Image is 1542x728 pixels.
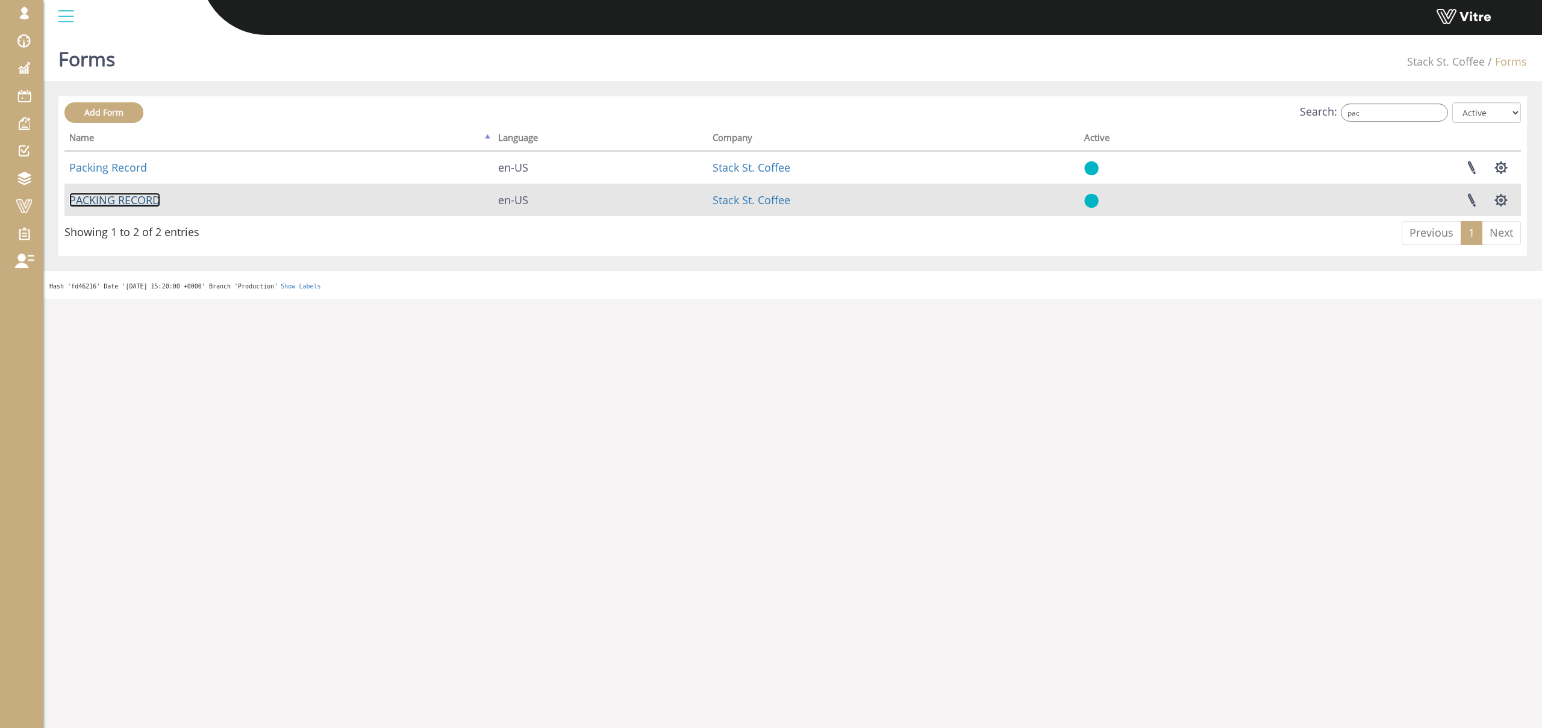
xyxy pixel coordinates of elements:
td: en-US [493,184,708,216]
td: en-US [493,151,708,184]
img: yes [1084,193,1099,208]
a: Stack St. Coffee [713,160,790,175]
a: Next [1482,221,1521,245]
label: Search: [1300,104,1448,122]
a: PACKING RECORD [69,193,160,207]
a: Packing Record [69,160,147,175]
span: Add Form [84,107,123,118]
a: Stack St. Coffee [713,193,790,207]
span: Hash 'fd46216' Date '[DATE] 15:20:00 +0000' Branch 'Production' [49,283,278,290]
a: Previous [1402,221,1461,245]
a: 1 [1461,221,1482,245]
h1: Forms [58,30,115,81]
li: Forms [1485,54,1527,70]
th: Language [493,128,708,151]
th: Company [708,128,1079,151]
input: Search: [1341,104,1448,122]
th: Active [1079,128,1227,151]
a: Show Labels [281,283,320,290]
a: Add Form [64,102,143,123]
th: Name: activate to sort column descending [64,128,493,151]
img: yes [1084,161,1099,176]
a: Stack St. Coffee [1407,54,1485,69]
div: Showing 1 to 2 of 2 entries [64,220,199,240]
